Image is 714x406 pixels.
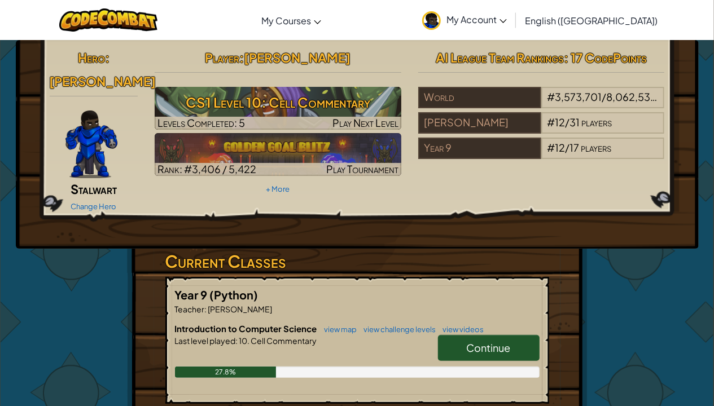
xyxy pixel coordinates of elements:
span: / [565,116,570,129]
img: avatar [422,11,441,30]
span: (Python) [210,288,259,302]
span: Play Next Level [332,116,398,129]
img: CS1 Level 10: Cell Commentary [155,87,401,130]
span: [PERSON_NAME] [50,73,156,89]
div: Year 9 [418,138,541,159]
span: : [205,304,207,314]
div: 27.8% [175,367,277,378]
span: 17 [570,141,579,154]
a: My Courses [256,5,327,36]
span: Stalwart [71,181,117,197]
span: 31 [570,116,580,129]
a: + More [266,184,290,193]
div: [PERSON_NAME] [418,112,541,134]
span: 8,062,539 [606,90,657,103]
h3: CS1 Level 10: Cell Commentary [155,90,401,115]
span: : [239,50,244,65]
a: English ([GEOGRAPHIC_DATA]) [519,5,663,36]
span: Hero [78,50,105,65]
span: [PERSON_NAME] [244,50,351,65]
a: My Account [417,2,512,38]
span: Cell Commentary [250,336,317,346]
div: World [418,87,541,108]
span: / [565,141,570,154]
span: Year 9 [175,288,210,302]
span: Last level played [175,336,236,346]
span: My Courses [261,15,311,27]
span: [PERSON_NAME] [207,304,273,314]
span: AI League Team Rankings [436,50,564,65]
a: Rank: #3,406 / 5,422Play Tournament [155,133,401,176]
a: Change Hero [71,202,116,211]
a: Play Next Level [155,87,401,130]
span: Continue [467,341,511,354]
a: [PERSON_NAME]#12/31players [418,123,665,136]
span: Player [205,50,239,65]
span: : [105,50,109,65]
span: players [581,141,611,154]
span: 10. [238,336,250,346]
span: # [547,141,555,154]
span: English ([GEOGRAPHIC_DATA]) [525,15,658,27]
span: # [547,90,555,103]
span: My Account [446,14,507,25]
img: Golden Goal [155,133,401,176]
span: : [236,336,238,346]
a: view challenge levels [358,325,436,334]
a: view videos [437,325,484,334]
span: Teacher [175,304,205,314]
span: Play Tournament [326,162,398,175]
span: players [658,90,689,103]
span: 3,573,701 [555,90,602,103]
h3: Current Classes [165,249,549,274]
span: Levels Completed: 5 [157,116,245,129]
span: # [547,116,555,129]
span: Introduction to Computer Science [175,323,319,334]
img: Gordon-selection-pose.png [65,111,117,178]
a: Year 9#12/17players [418,148,665,161]
span: / [602,90,606,103]
a: view map [319,325,357,334]
span: 12 [555,116,565,129]
a: World#3,573,701/8,062,539players [418,98,665,111]
span: Rank: #3,406 / 5,422 [157,162,256,175]
img: CodeCombat logo [59,8,158,32]
span: : 17 CodePoints [564,50,647,65]
span: players [581,116,612,129]
span: 12 [555,141,565,154]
